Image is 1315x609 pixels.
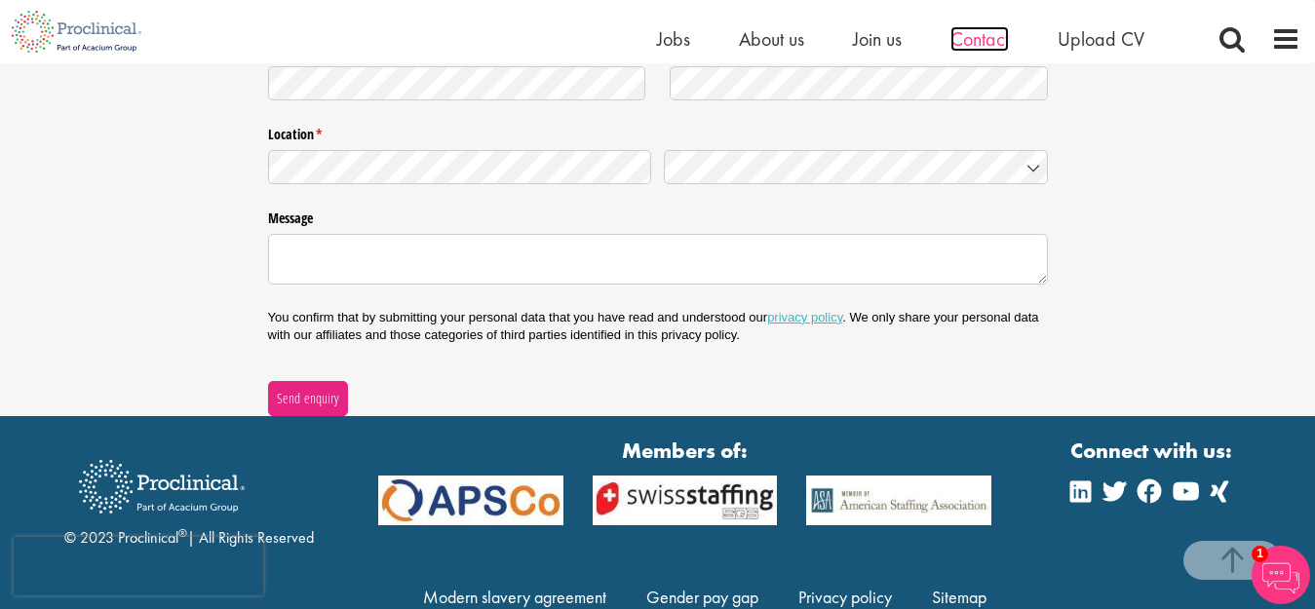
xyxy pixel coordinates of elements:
[1252,546,1268,562] span: 1
[268,381,348,416] button: Send enquiry
[268,203,1048,228] label: Message
[268,309,1048,344] p: You confirm that by submitting your personal data that you have read and understood our . We only...
[268,119,1048,144] legend: Location
[64,445,314,550] div: © 2023 Proclinical | All Rights Reserved
[646,586,758,608] a: Gender pay gap
[1058,26,1144,52] a: Upload CV
[64,446,259,527] img: Proclinical Recruitment
[657,26,690,52] a: Jobs
[739,26,804,52] a: About us
[276,388,339,409] span: Send enquiry
[664,150,1048,184] input: Country
[1252,546,1310,604] img: Chatbot
[364,476,578,524] img: APSCo
[14,537,263,595] iframe: reCAPTCHA
[268,150,652,184] input: State / Province / Region
[578,476,793,524] img: APSCo
[932,586,986,608] a: Sitemap
[798,586,892,608] a: Privacy policy
[378,436,992,466] strong: Members of:
[853,26,902,52] a: Join us
[423,586,606,608] a: Modern slavery agreement
[767,310,842,324] a: privacy policy
[178,525,187,541] sup: ®
[1070,436,1236,466] strong: Connect with us:
[792,476,1006,524] img: APSCo
[950,26,1009,52] a: Contact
